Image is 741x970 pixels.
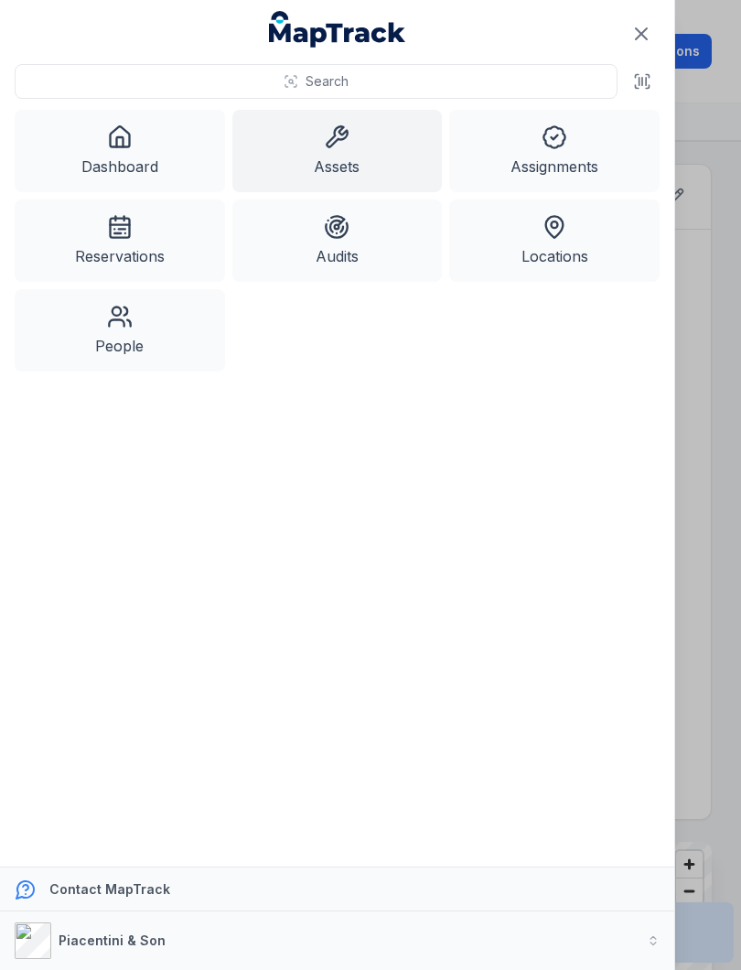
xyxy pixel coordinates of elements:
[15,64,617,99] button: Search
[15,110,225,192] a: Dashboard
[15,199,225,282] a: Reservations
[306,72,349,91] span: Search
[15,289,225,372] a: People
[232,110,443,192] a: Assets
[232,199,443,282] a: Audits
[269,11,406,48] a: MapTrack
[449,199,660,282] a: Locations
[49,881,170,897] strong: Contact MapTrack
[449,110,660,192] a: Assignments
[59,932,166,948] strong: Piacentini & Son
[622,15,660,53] button: Close navigation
